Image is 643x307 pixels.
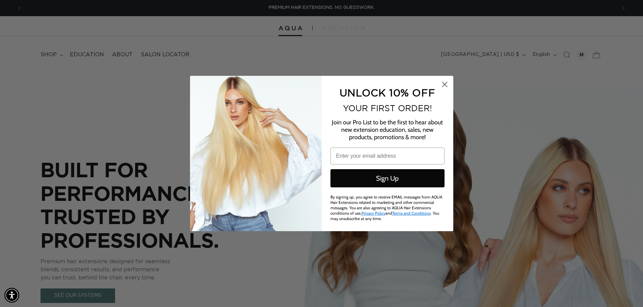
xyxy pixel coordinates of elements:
[609,275,643,307] iframe: Chat Widget
[343,103,432,113] span: YOUR FIRST ORDER!
[439,79,451,90] button: Close dialog
[330,194,442,221] span: By signing up, you agree to receive EMAIL messages from AQUA Hair Extensions related to marketing...
[332,119,443,141] span: Join our Pro List to be the first to hear about new extension education, sales, new products, pro...
[340,87,435,98] span: UNLOCK 10% OFF
[392,211,431,216] a: Terms and Conditions
[330,169,445,187] button: Sign Up
[361,211,385,216] a: Privacy Policy
[4,288,19,303] div: Accessibility Menu
[330,148,445,164] input: Enter your email address
[190,76,322,231] img: daab8b0d-f573-4e8c-a4d0-05ad8d765127.png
